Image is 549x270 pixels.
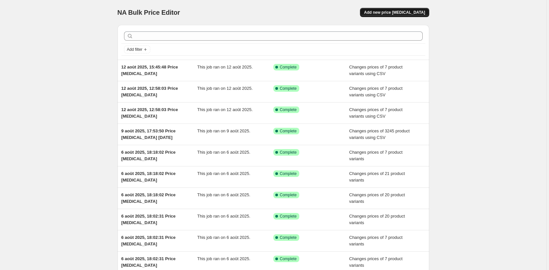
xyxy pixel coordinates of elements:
[197,235,250,240] span: This job ran on 6 août 2025.
[197,192,250,197] span: This job ran on 6 août 2025.
[280,86,297,91] span: Complete
[197,128,250,133] span: This job ran on 9 août 2025.
[349,235,403,246] span: Changes prices of 7 product variants
[121,128,176,140] span: 9 août 2025, 17:53:50 Price [MEDICAL_DATA] [DATE]
[117,9,180,16] span: NA Bulk Price Editor
[121,150,176,161] span: 6 août 2025, 18:18:02 Price [MEDICAL_DATA]
[124,46,150,53] button: Add filter
[349,86,403,97] span: Changes prices of 7 product variants using CSV
[197,65,253,69] span: This job ran on 12 août 2025.
[280,214,297,219] span: Complete
[280,65,297,70] span: Complete
[121,192,176,204] span: 6 août 2025, 18:18:02 Price [MEDICAL_DATA]
[280,192,297,198] span: Complete
[121,86,178,97] span: 12 août 2025, 12:58:03 Price [MEDICAL_DATA]
[280,107,297,112] span: Complete
[280,150,297,155] span: Complete
[349,65,403,76] span: Changes prices of 7 product variants using CSV
[197,150,250,155] span: This job ran on 6 août 2025.
[121,256,176,268] span: 6 août 2025, 18:02:31 Price [MEDICAL_DATA]
[197,86,253,91] span: This job ran on 12 août 2025.
[197,171,250,176] span: This job ran on 6 août 2025.
[280,256,297,261] span: Complete
[349,128,410,140] span: Changes prices of 3245 product variants using CSV
[197,107,253,112] span: This job ran on 12 août 2025.
[360,8,429,17] button: Add new price [MEDICAL_DATA]
[127,47,142,52] span: Add filter
[349,150,403,161] span: Changes prices of 7 product variants
[121,214,176,225] span: 6 août 2025, 18:02:31 Price [MEDICAL_DATA]
[280,128,297,134] span: Complete
[349,192,405,204] span: Changes prices of 20 product variants
[121,235,176,246] span: 6 août 2025, 18:02:31 Price [MEDICAL_DATA]
[349,256,403,268] span: Changes prices of 7 product variants
[280,171,297,176] span: Complete
[364,10,425,15] span: Add new price [MEDICAL_DATA]
[121,107,178,119] span: 12 août 2025, 12:58:03 Price [MEDICAL_DATA]
[349,107,403,119] span: Changes prices of 7 product variants using CSV
[121,171,176,183] span: 6 août 2025, 18:18:02 Price [MEDICAL_DATA]
[349,171,405,183] span: Changes prices of 21 product variants
[349,214,405,225] span: Changes prices of 20 product variants
[280,235,297,240] span: Complete
[197,256,250,261] span: This job ran on 6 août 2025.
[121,65,178,76] span: 12 août 2025, 15:45:48 Price [MEDICAL_DATA]
[197,214,250,219] span: This job ran on 6 août 2025.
